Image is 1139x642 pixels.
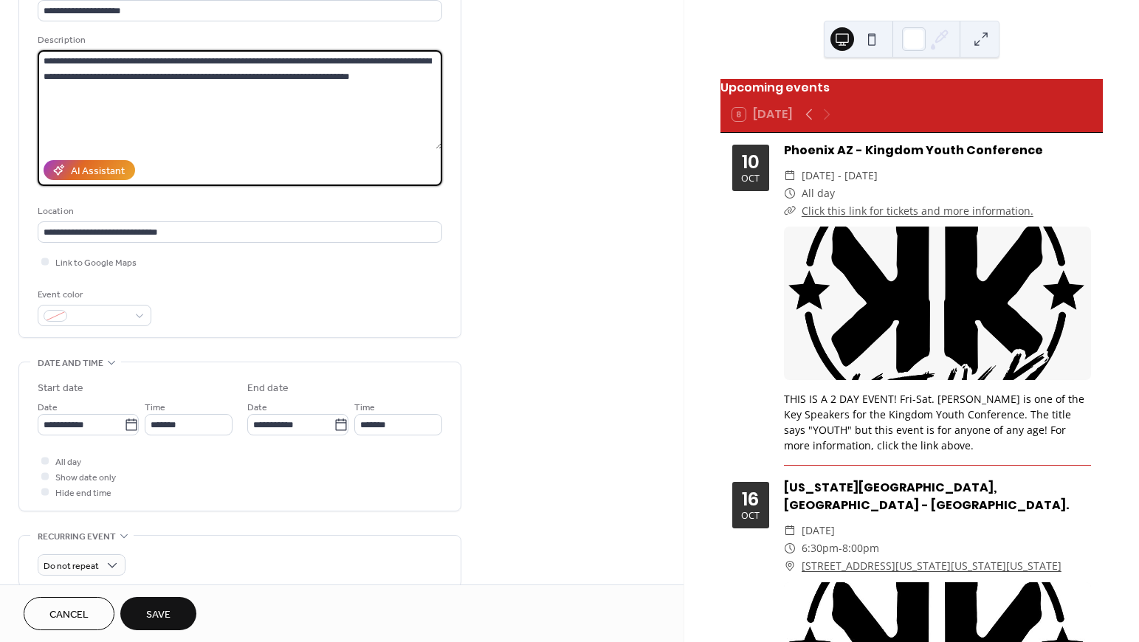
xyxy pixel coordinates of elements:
div: THIS IS A 2 DAY EVENT! Fri-Sat. [PERSON_NAME] is one of the Key Speakers for the Kingdom Youth Co... [784,391,1091,453]
div: ​ [784,167,796,184]
span: Cancel [49,607,89,623]
a: [STREET_ADDRESS][US_STATE][US_STATE][US_STATE] [802,557,1061,575]
span: All day [802,184,835,202]
button: Save [120,597,196,630]
span: Link to Google Maps [55,255,137,271]
div: 10 [742,153,760,171]
span: Show date only [55,470,116,486]
div: Event color [38,287,148,303]
div: Location [38,204,439,219]
span: Date [247,400,267,415]
span: [DATE] [802,522,835,539]
span: - [839,539,842,557]
span: Time [145,400,165,415]
a: Click this link for tickets and more information. [802,204,1033,218]
span: Date and time [38,356,103,371]
div: Upcoming events [720,79,1103,97]
button: AI Assistant [44,160,135,180]
div: Oct [741,174,760,184]
a: Phoenix AZ - Kingdom Youth Conference [784,142,1043,159]
div: ​ [784,184,796,202]
div: End date [247,381,289,396]
span: All day [55,455,81,470]
div: AI Assistant [71,164,125,179]
span: Recurring event [38,529,116,545]
span: 6:30pm [802,539,839,557]
div: ​ [784,539,796,557]
span: 8:00pm [842,539,879,557]
div: [US_STATE][GEOGRAPHIC_DATA], [GEOGRAPHIC_DATA] - [GEOGRAPHIC_DATA]. [784,479,1091,514]
div: 16 [742,490,759,508]
div: Description [38,32,439,48]
span: Date [38,400,58,415]
button: Cancel [24,597,114,630]
div: Oct [741,511,760,521]
span: Do not repeat [44,558,99,575]
span: Hide end time [55,486,111,501]
div: ​ [784,522,796,539]
div: ​ [784,202,796,220]
span: Save [146,607,171,623]
span: Time [354,400,375,415]
div: ​ [784,557,796,575]
div: Start date [38,381,83,396]
span: [DATE] - [DATE] [802,167,878,184]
